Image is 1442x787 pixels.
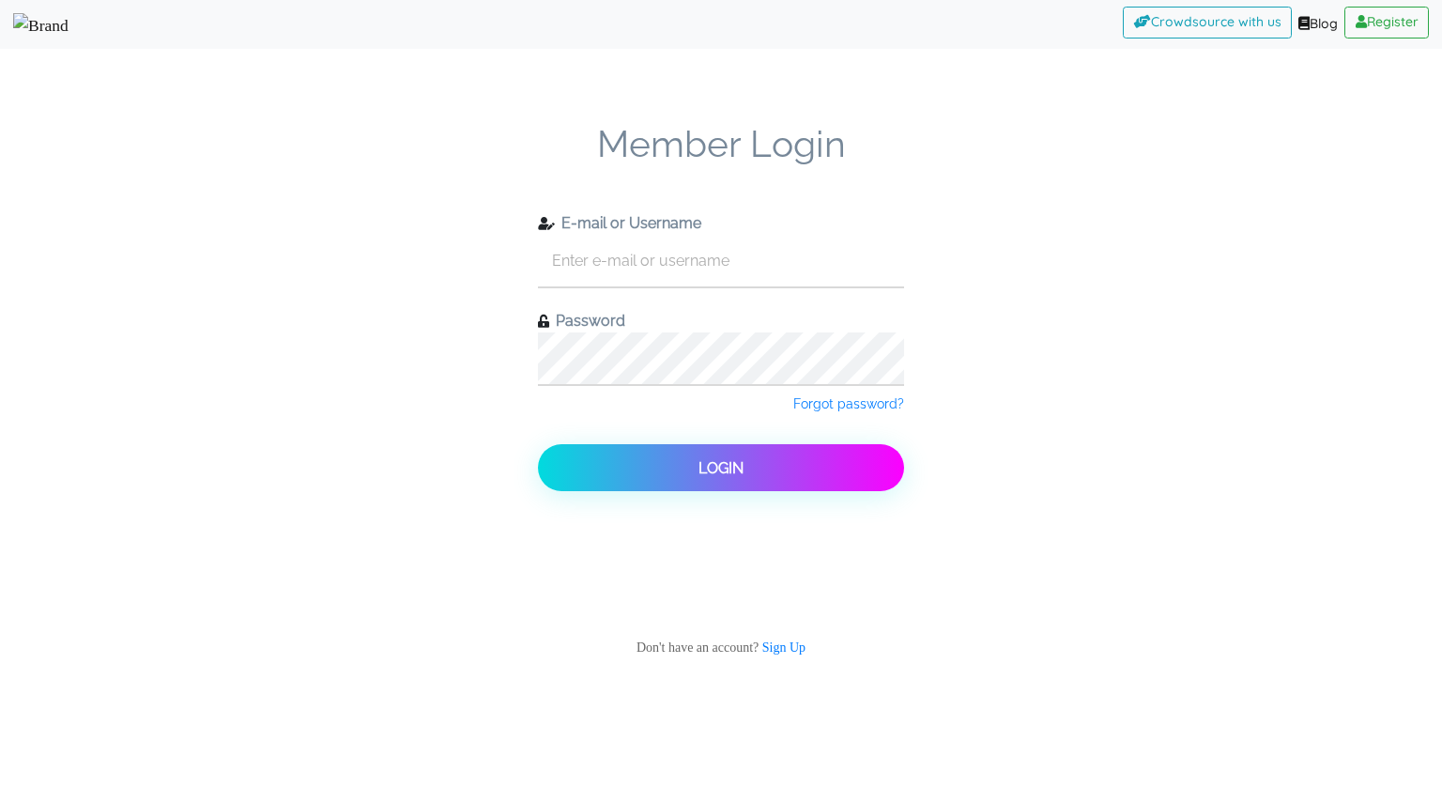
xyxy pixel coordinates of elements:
span: E-mail or Username [555,214,701,232]
button: Login [538,444,904,491]
span: Login [698,459,744,477]
a: Blog [1292,7,1344,42]
a: Sign Up [762,640,805,655]
a: Register [1344,7,1429,39]
span: Password [549,312,625,330]
a: Forgot password? [793,397,904,411]
span: Forgot password? [793,396,904,411]
span: Member Login [538,122,904,212]
input: Enter e-mail or username [538,235,904,286]
img: Brand [13,13,69,38]
a: Crowdsource with us [1123,7,1292,39]
span: Don't have an account? [637,637,805,675]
